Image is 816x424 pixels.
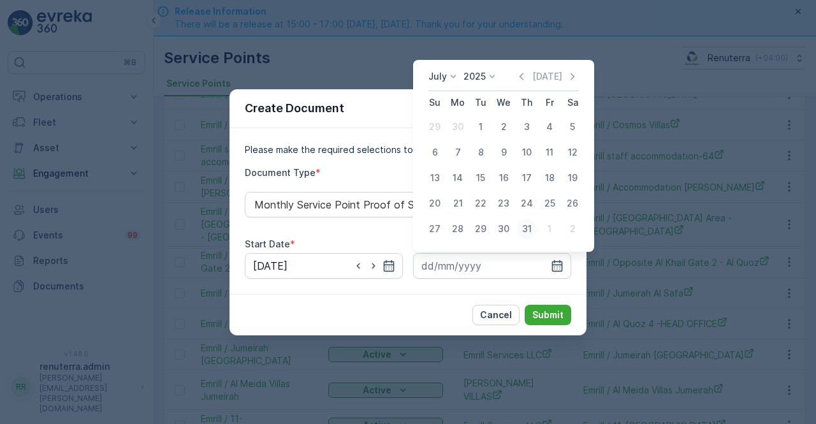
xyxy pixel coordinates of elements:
[562,168,583,188] div: 19
[516,142,537,163] div: 10
[539,117,560,137] div: 4
[492,91,515,114] th: Wednesday
[562,142,583,163] div: 12
[425,219,445,239] div: 27
[470,168,491,188] div: 15
[425,117,445,137] div: 29
[448,193,468,214] div: 21
[425,142,445,163] div: 6
[493,117,514,137] div: 2
[516,219,537,239] div: 31
[532,70,562,83] p: [DATE]
[448,168,468,188] div: 14
[539,168,560,188] div: 18
[245,238,290,249] label: Start Date
[538,91,561,114] th: Friday
[413,253,571,279] input: dd/mm/yyyy
[470,219,491,239] div: 29
[428,70,447,83] p: July
[539,142,560,163] div: 11
[423,91,446,114] th: Sunday
[532,309,564,321] p: Submit
[245,99,344,117] p: Create Document
[516,193,537,214] div: 24
[448,142,468,163] div: 7
[516,168,537,188] div: 17
[493,142,514,163] div: 9
[472,305,520,325] button: Cancel
[493,193,514,214] div: 23
[245,253,403,279] input: dd/mm/yyyy
[470,142,491,163] div: 8
[425,168,445,188] div: 13
[470,193,491,214] div: 22
[493,168,514,188] div: 16
[539,193,560,214] div: 25
[562,193,583,214] div: 26
[469,91,492,114] th: Tuesday
[539,219,560,239] div: 1
[515,91,538,114] th: Thursday
[561,91,584,114] th: Saturday
[525,305,571,325] button: Submit
[480,309,512,321] p: Cancel
[470,117,491,137] div: 1
[446,91,469,114] th: Monday
[562,219,583,239] div: 2
[425,193,445,214] div: 20
[245,143,571,156] p: Please make the required selections to create your document.
[516,117,537,137] div: 3
[463,70,486,83] p: 2025
[562,117,583,137] div: 5
[245,167,316,178] label: Document Type
[448,219,468,239] div: 28
[448,117,468,137] div: 30
[493,219,514,239] div: 30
